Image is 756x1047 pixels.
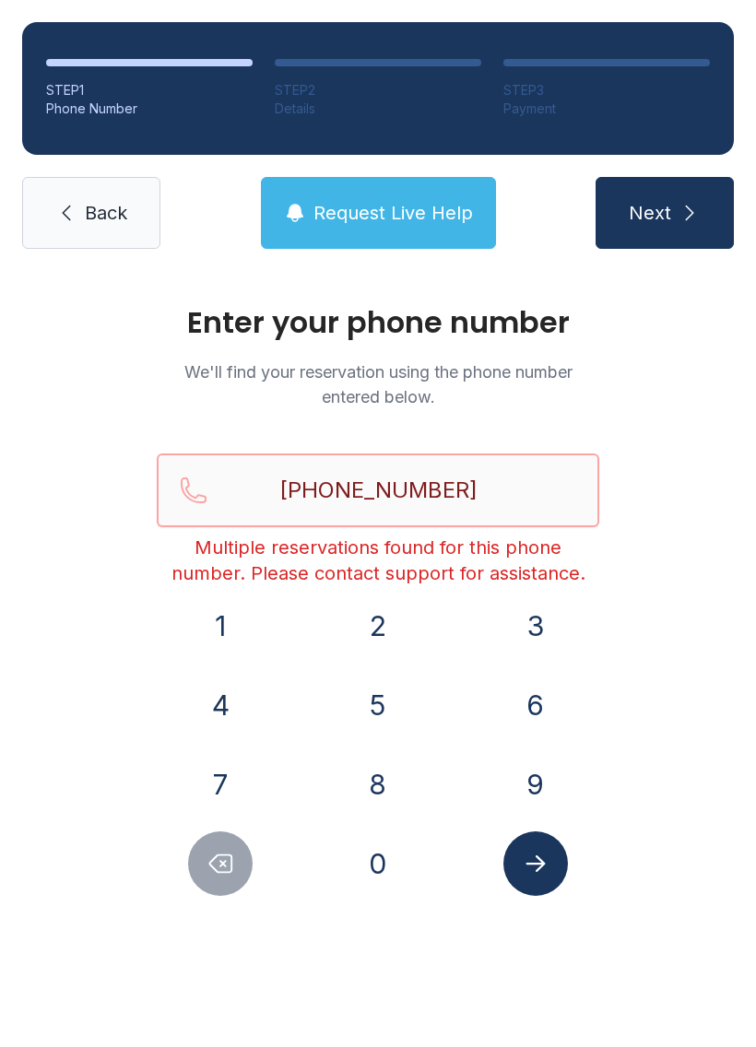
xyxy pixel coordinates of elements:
button: 1 [188,594,253,658]
button: 6 [503,673,568,737]
div: Phone Number [46,100,253,118]
button: 5 [346,673,410,737]
button: 7 [188,752,253,817]
div: STEP 1 [46,81,253,100]
button: 2 [346,594,410,658]
button: 3 [503,594,568,658]
div: Payment [503,100,710,118]
h1: Enter your phone number [157,308,599,337]
button: 4 [188,673,253,737]
button: 9 [503,752,568,817]
p: We'll find your reservation using the phone number entered below. [157,359,599,409]
input: Reservation phone number [157,453,599,527]
div: Details [275,100,481,118]
span: Request Live Help [313,200,473,226]
button: 8 [346,752,410,817]
div: Multiple reservations found for this phone number. Please contact support for assistance. [157,535,599,586]
button: 0 [346,831,410,896]
span: Next [629,200,671,226]
button: Submit lookup form [503,831,568,896]
div: STEP 2 [275,81,481,100]
span: Back [85,200,127,226]
button: Delete number [188,831,253,896]
div: STEP 3 [503,81,710,100]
